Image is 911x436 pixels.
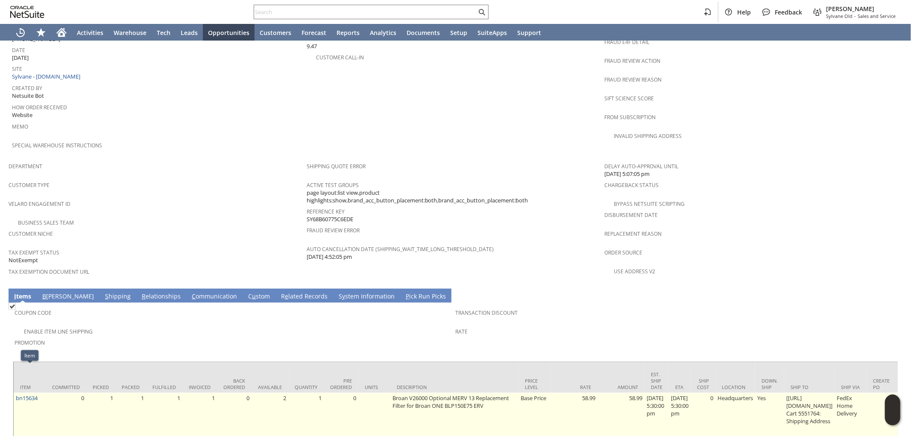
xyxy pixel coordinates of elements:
[122,384,140,390] div: Packed
[307,246,494,253] a: Auto Cancellation Date (shipping_wait_time_long_threshold_date)
[295,384,317,390] div: Quantity
[404,292,448,301] a: Pick Run Picks
[557,384,591,390] div: Rate
[18,219,74,226] a: Business Sales Team
[697,377,709,390] div: Ship Cost
[722,384,749,390] div: Location
[208,29,249,37] span: Opportunities
[525,377,544,390] div: Price Level
[370,29,396,37] span: Analytics
[12,73,82,80] a: Sylvane - [DOMAIN_NAME]
[604,38,649,46] a: Fraud E4F Detail
[31,24,51,41] div: Shortcuts
[675,384,684,390] div: ETA
[307,215,353,223] span: SY68B60775C6EDE
[189,384,211,390] div: Invoiced
[826,13,852,19] span: Sylvane Old
[176,24,203,41] a: Leads
[12,47,25,54] a: Date
[12,85,42,92] a: Created By
[12,111,32,119] span: Website
[40,292,96,301] a: B[PERSON_NAME]
[307,189,600,205] span: page layout:list view,product highlights:show,brand_acc_button_placement:both,brand_acc_button_pl...
[246,292,272,301] a: Custom
[9,230,53,237] a: Customer Niche
[604,163,678,170] a: Delay Auto-Approval Until
[279,292,330,301] a: Related Records
[854,13,856,19] span: -
[477,7,487,17] svg: Search
[9,303,16,310] img: Checked
[105,292,108,300] span: S
[604,249,642,256] a: Order Source
[14,292,16,300] span: I
[190,292,239,301] a: Communication
[445,24,472,41] a: Setup
[604,57,660,64] a: Fraud Review Action
[114,29,146,37] span: Warehouse
[9,256,38,264] span: NotExempt
[365,24,401,41] a: Analytics
[307,227,360,234] a: Fraud Review Error
[12,292,33,301] a: Items
[56,27,67,38] svg: Home
[12,123,28,130] a: Memo
[826,5,896,13] span: [PERSON_NAME]
[604,95,654,102] a: Sift Science Score
[140,292,183,301] a: Relationships
[20,384,39,390] div: Item
[307,163,366,170] a: Shipping Quote Error
[407,29,440,37] span: Documents
[651,371,662,390] div: Est. Ship Date
[203,24,255,41] a: Opportunities
[604,230,662,237] a: Replacement reason
[52,384,80,390] div: Committed
[10,6,44,18] svg: logo
[258,384,282,390] div: Available
[762,377,778,390] div: Down. Ship
[77,29,103,37] span: Activities
[285,292,288,300] span: e
[255,24,296,41] a: Customers
[456,328,468,335] a: Rate
[604,384,638,390] div: Amount
[223,377,245,390] div: Back Ordered
[397,384,512,390] div: Description
[885,410,900,426] span: Oracle Guided Learning Widget. To move around, please hold and drag
[512,24,546,41] a: Support
[24,328,93,335] a: Enable Item Line Shipping
[152,24,176,41] a: Tech
[181,29,198,37] span: Leads
[9,163,42,170] a: Department
[51,24,72,41] a: Home
[614,132,682,140] a: Invalid Shipping Address
[12,104,67,111] a: How Order Received
[472,24,512,41] a: SuiteApps
[307,181,359,189] a: Active Test Groups
[12,54,29,62] span: [DATE]
[331,24,365,41] a: Reports
[858,13,896,19] span: Sales and Service
[296,24,331,41] a: Forecast
[12,142,102,149] a: Special Warehouse Instructions
[9,268,89,275] a: Tax Exemption Document URL
[192,292,196,300] span: C
[157,29,170,37] span: Tech
[406,292,409,300] span: P
[841,384,860,390] div: Ship Via
[152,384,176,390] div: Fulfilled
[873,377,892,390] div: Create PO
[260,29,291,37] span: Customers
[885,395,900,425] iframe: Click here to launch Oracle Guided Learning Help Panel
[737,8,751,16] span: Help
[604,170,650,178] span: [DATE] 5:07:05 pm
[12,92,44,100] span: Netsuite Bot
[517,29,541,37] span: Support
[252,292,256,300] span: u
[42,292,46,300] span: B
[307,253,352,261] span: [DATE] 4:52:05 pm
[330,377,352,390] div: Pre Ordered
[72,24,108,41] a: Activities
[9,181,50,189] a: Customer Type
[142,292,146,300] span: R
